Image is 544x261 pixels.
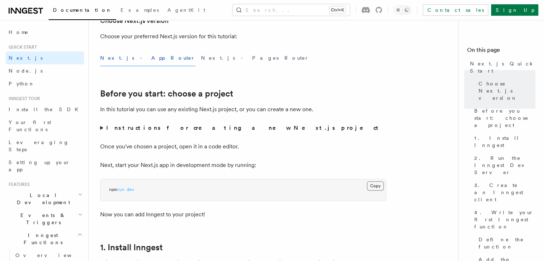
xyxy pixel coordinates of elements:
span: Local Development [6,192,78,206]
span: dev [127,187,134,192]
a: Install the SDK [6,103,84,116]
a: Choose Next.js version [476,77,535,104]
span: npm [109,187,117,192]
a: Your first Functions [6,116,84,136]
button: Local Development [6,189,84,209]
a: Choose Next.js version [100,16,168,26]
a: Leveraging Steps [6,136,84,156]
button: Toggle dark mode [394,6,411,14]
span: Quick start [6,44,37,50]
a: Python [6,77,84,90]
a: 4. Write your first Inngest function [471,206,535,233]
a: 1. Install Inngest [100,242,163,252]
span: AgentKit [167,7,205,13]
button: Events & Triggers [6,209,84,229]
span: Choose Next.js version [479,80,535,102]
a: Setting up your app [6,156,84,176]
span: 2. Run the Inngest Dev Server [474,154,535,176]
a: Documentation [49,2,116,20]
span: Events & Triggers [6,212,78,226]
span: Inngest tour [6,96,40,102]
span: Overview [15,252,89,258]
span: Install the SDK [9,107,83,112]
span: Python [9,81,35,87]
a: 3. Create an Inngest client [471,179,535,206]
a: Sign Up [491,4,538,16]
kbd: Ctrl+K [329,6,345,14]
span: Next.js Quick Start [470,60,535,74]
span: Next.js [9,55,43,61]
a: Node.js [6,64,84,77]
h4: On this page [467,46,535,57]
p: Next, start your Next.js app in development mode by running: [100,160,386,170]
a: Next.js Quick Start [467,57,535,77]
span: Node.js [9,68,43,74]
a: 2. Run the Inngest Dev Server [471,152,535,179]
span: 4. Write your first Inngest function [474,209,535,230]
summary: Instructions for creating a new Next.js project [100,123,386,133]
a: Examples [116,2,163,19]
span: Examples [121,7,159,13]
button: Search...Ctrl+K [232,4,350,16]
a: Home [6,26,84,39]
p: Now you can add Inngest to your project! [100,210,386,220]
button: Inngest Functions [6,229,84,249]
span: Define the function [479,236,535,250]
p: Once you've chosen a project, open it in a code editor. [100,142,386,152]
span: Documentation [53,7,112,13]
a: Before you start: choose a project [100,89,233,99]
span: Setting up your app [9,159,70,172]
p: In this tutorial you can use any existing Next.js project, or you can create a new one. [100,104,386,114]
a: Before you start: choose a project [471,104,535,132]
strong: Instructions for creating a new Next.js project [106,124,381,131]
a: Contact sales [423,4,488,16]
a: Define the function [476,233,535,253]
a: AgentKit [163,2,210,19]
span: run [117,187,124,192]
button: Copy [367,181,384,191]
span: Leveraging Steps [9,139,69,152]
a: Next.js [6,51,84,64]
a: 1. Install Inngest [471,132,535,152]
span: 1. Install Inngest [474,134,535,149]
span: Features [6,182,30,187]
button: Next.js - Pages Router [201,50,309,66]
button: Next.js - App Router [100,50,195,66]
span: 3. Create an Inngest client [474,182,535,203]
span: Inngest Functions [6,232,77,246]
span: Before you start: choose a project [474,107,535,129]
p: Choose your preferred Next.js version for this tutorial: [100,31,386,41]
span: Home [9,29,29,36]
span: Your first Functions [9,119,51,132]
